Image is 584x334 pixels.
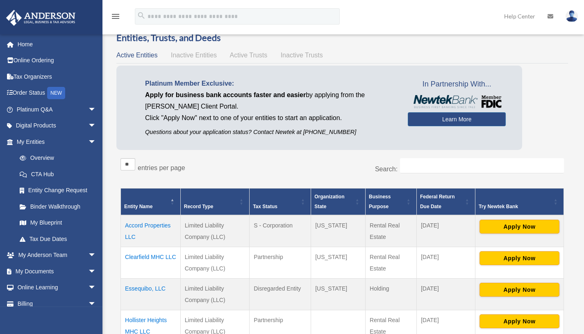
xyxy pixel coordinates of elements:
[11,150,100,166] a: Overview
[6,101,109,118] a: Platinum Q&Aarrow_drop_down
[6,279,109,296] a: Online Learningarrow_drop_down
[311,189,366,216] th: Organization State: Activate to sort
[180,215,249,247] td: Limited Liability Company (LLC)
[171,52,217,59] span: Inactive Entities
[6,118,109,134] a: Digital Productsarrow_drop_down
[180,189,249,216] th: Record Type: Activate to sort
[420,194,455,209] span: Federal Return Due Date
[311,247,366,279] td: [US_STATE]
[366,247,417,279] td: Rental Real Estate
[311,215,366,247] td: [US_STATE]
[11,198,105,215] a: Binder Walkthrough
[121,247,181,279] td: Clearfield MHC LLC
[375,166,398,173] label: Search:
[250,247,311,279] td: Partnership
[4,10,78,26] img: Anderson Advisors Platinum Portal
[479,251,559,265] button: Apply Now
[250,189,311,216] th: Tax Status: Activate to sort
[88,279,105,296] span: arrow_drop_down
[369,194,391,209] span: Business Purpose
[137,11,146,20] i: search
[145,127,395,137] p: Questions about your application status? Contact Newtek at [PHONE_NUMBER]
[230,52,268,59] span: Active Trusts
[47,87,65,99] div: NEW
[416,247,475,279] td: [DATE]
[6,36,109,52] a: Home
[145,91,306,98] span: Apply for business bank accounts faster and easier
[180,247,249,279] td: Limited Liability Company (LLC)
[88,295,105,312] span: arrow_drop_down
[6,134,105,150] a: My Entitiesarrow_drop_down
[6,68,109,85] a: Tax Organizers
[11,166,105,182] a: CTA Hub
[11,231,105,247] a: Tax Due Dates
[475,189,564,216] th: Try Newtek Bank : Activate to sort
[6,85,109,102] a: Order StatusNEW
[11,215,105,231] a: My Blueprint
[111,11,120,21] i: menu
[121,215,181,247] td: Accord Properties LLC
[416,279,475,310] td: [DATE]
[184,204,214,209] span: Record Type
[253,204,277,209] span: Tax Status
[145,112,395,124] p: Click "Apply Now" next to one of your entities to start an application.
[116,32,568,44] h3: Entities, Trusts, and Deeds
[314,194,344,209] span: Organization State
[88,118,105,134] span: arrow_drop_down
[88,134,105,150] span: arrow_drop_down
[250,279,311,310] td: Disregarded Entity
[311,279,366,310] td: [US_STATE]
[6,247,109,264] a: My Anderson Teamarrow_drop_down
[138,164,185,171] label: entries per page
[6,295,109,312] a: Billingarrow_drop_down
[416,215,475,247] td: [DATE]
[366,215,417,247] td: Rental Real Estate
[416,189,475,216] th: Federal Return Due Date: Activate to sort
[88,263,105,280] span: arrow_drop_down
[121,189,181,216] th: Entity Name: Activate to invert sorting
[121,279,181,310] td: Essequibo, LLC
[180,279,249,310] td: Limited Liability Company (LLC)
[145,89,395,112] p: by applying from the [PERSON_NAME] Client Portal.
[479,283,559,297] button: Apply Now
[111,14,120,21] a: menu
[281,52,323,59] span: Inactive Trusts
[88,101,105,118] span: arrow_drop_down
[479,202,551,211] div: Try Newtek Bank
[408,112,506,126] a: Learn More
[479,314,559,328] button: Apply Now
[412,95,502,108] img: NewtekBankLogoSM.png
[479,220,559,234] button: Apply Now
[566,10,578,22] img: User Pic
[11,182,105,199] a: Entity Change Request
[408,78,506,91] span: In Partnership With...
[88,247,105,264] span: arrow_drop_down
[116,52,157,59] span: Active Entities
[6,263,109,279] a: My Documentsarrow_drop_down
[250,215,311,247] td: S - Corporation
[366,279,417,310] td: Holding
[6,52,109,69] a: Online Ordering
[124,204,152,209] span: Entity Name
[366,189,417,216] th: Business Purpose: Activate to sort
[145,78,395,89] p: Platinum Member Exclusive:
